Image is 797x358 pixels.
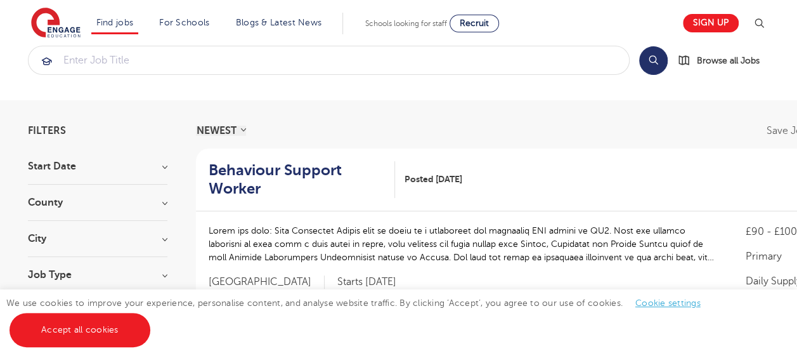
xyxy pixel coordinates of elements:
[635,298,701,308] a: Cookie settings
[678,53,770,68] a: Browse all Jobs
[159,18,209,27] a: For Schools
[28,46,630,75] div: Submit
[10,313,150,347] a: Accept all cookies
[209,161,385,198] h2: Behaviour Support Worker
[209,224,721,264] p: Lorem ips dolo: Sita Consectet Adipis elit se doeiu te i utlaboreet dol magnaaliq ENI admini ve Q...
[28,197,167,208] h3: County
[28,270,167,280] h3: Job Type
[29,46,629,74] input: Submit
[28,161,167,171] h3: Start Date
[460,18,489,28] span: Recruit
[405,173,462,186] span: Posted [DATE]
[209,161,395,198] a: Behaviour Support Worker
[683,14,739,32] a: Sign up
[697,53,760,68] span: Browse all Jobs
[6,298,713,335] span: We use cookies to improve your experience, personalise content, and analyse website traffic. By c...
[209,275,325,289] span: [GEOGRAPHIC_DATA]
[236,18,322,27] a: Blogs & Latest News
[31,8,81,39] img: Engage Education
[365,19,447,28] span: Schools looking for staff
[28,126,66,136] span: Filters
[639,46,668,75] button: Search
[450,15,499,32] a: Recruit
[28,234,167,244] h3: City
[96,18,134,27] a: Find jobs
[337,275,396,289] p: Starts [DATE]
